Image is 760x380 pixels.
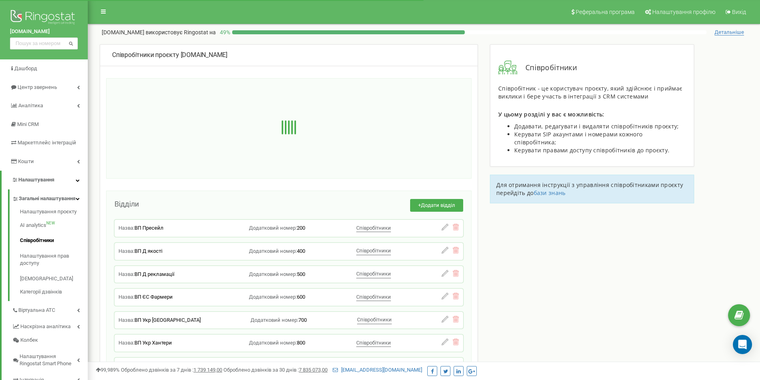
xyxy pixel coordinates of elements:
[20,233,88,248] a: Співробітники
[112,51,179,59] span: Співробітники проєкту
[496,181,683,197] span: Для отримання інструкції з управління співробітниками проєкту перейдіть до
[114,200,139,208] span: Відділи
[333,367,422,373] a: [EMAIL_ADDRESS][DOMAIN_NAME]
[118,340,134,346] span: Назва:
[498,85,682,100] span: Співробітник - це користувач проєкту, який здійснює і приймає виклики і бере участь в інтеграції ...
[18,102,43,108] span: Аналiтика
[19,195,75,203] span: Загальні налаштування
[576,9,635,15] span: Реферальна програма
[517,63,577,73] span: Співробітники
[421,202,455,208] span: Додати відділ
[249,294,297,300] span: Додатковий номер:
[356,340,391,346] span: Співробітники
[118,225,134,231] span: Назва:
[249,271,297,277] span: Додатковий номер:
[249,340,297,346] span: Додатковий номер:
[134,317,201,323] span: ВП Укр [GEOGRAPHIC_DATA]
[146,29,216,35] span: використовує Ringostat на
[10,28,78,35] a: [DOMAIN_NAME]
[10,8,78,28] img: Ringostat logo
[12,333,88,347] a: Колбек
[121,367,222,373] span: Оброблено дзвінків за 7 днів :
[20,323,71,330] span: Наскрізна аналітика
[134,248,162,254] span: ВП Д якості
[297,294,305,300] span: 600
[193,367,222,373] u: 1 739 149,00
[18,177,54,183] span: Налаштування
[112,51,466,60] div: [DOMAIN_NAME]
[20,337,38,344] span: Колбек
[2,171,88,189] a: Налаштування
[297,225,305,231] span: 200
[18,307,55,314] span: Віртуальна АТС
[12,189,88,206] a: Загальні налаштування
[356,271,391,277] span: Співробітники
[356,248,391,254] span: Співробітники
[216,28,232,36] p: 49 %
[715,29,744,35] span: Детальніше
[134,294,173,300] span: ВП ЄС Фармери
[17,121,39,127] span: Mini CRM
[297,340,305,346] span: 800
[12,347,88,371] a: Налаштування Ringostat Smart Phone
[652,9,715,15] span: Налаштування профілю
[514,146,669,154] span: Керувати правами доступу співробітників до проєкту.
[20,286,88,296] a: Категорії дзвінків
[223,367,328,373] span: Оброблено дзвінків за 30 днів :
[18,158,34,164] span: Кошти
[514,130,642,146] span: Керувати SIP акаунтами і номерами кожного співробітника;
[118,248,134,254] span: Назва:
[297,248,305,254] span: 400
[249,225,297,231] span: Додатковий номер:
[96,367,120,373] span: 99,989%
[10,37,78,49] input: Пошук за номером
[297,271,305,277] span: 500
[118,294,134,300] span: Назва:
[118,271,134,277] span: Назва:
[732,9,746,15] span: Вихід
[356,225,391,231] span: Співробітники
[20,271,88,287] a: [DEMOGRAPHIC_DATA]
[534,189,566,197] a: бази знань
[20,218,88,233] a: AI analyticsNEW
[12,301,88,317] a: Віртуальна АТС
[134,225,164,231] span: ВП Пресейл
[14,65,37,71] span: Дашборд
[18,84,57,90] span: Центр звернень
[12,317,88,333] a: Наскрізна аналітика
[514,122,679,130] span: Додавати, редагувати і видаляти співробітників проєкту;
[134,340,172,346] span: ВП Укр Хантери
[410,199,463,212] button: +Додати відділ
[299,367,328,373] u: 7 835 073,00
[251,317,298,323] span: Додатковий номер:
[20,353,77,368] span: Налаштування Ringostat Smart Phone
[357,317,392,323] span: Співробітники
[498,110,604,118] span: У цьому розділі у вас є можливість:
[18,140,76,146] span: Маркетплейс інтеграцій
[20,208,88,218] a: Налаштування проєкту
[298,317,307,323] span: 700
[733,335,752,354] div: Open Intercom Messenger
[249,248,297,254] span: Додатковий номер:
[102,28,216,36] p: [DOMAIN_NAME]
[134,271,174,277] span: ВП Д рекламації
[356,294,391,300] span: Співробітники
[20,248,88,271] a: Налаштування прав доступу
[118,317,134,323] span: Назва:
